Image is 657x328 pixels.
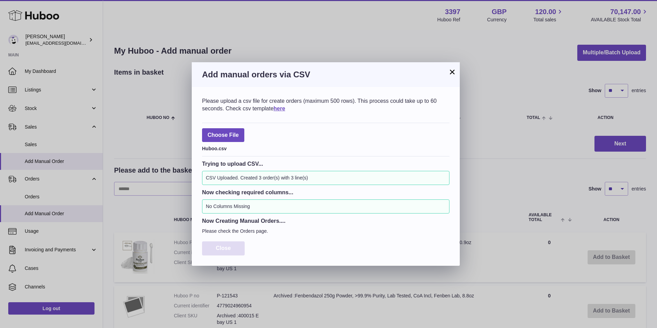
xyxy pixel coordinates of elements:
span: Choose File [202,128,244,142]
div: Huboo.csv [202,144,449,152]
div: Please upload a csv file for create orders (maximum 500 rows). This process could take up to 60 s... [202,97,449,112]
h3: Add manual orders via CSV [202,69,449,80]
a: here [274,106,285,111]
div: CSV Uploaded. Created 3 order(s) with 3 line(s) [202,171,449,185]
button: × [448,68,456,76]
h3: Trying to upload CSV... [202,160,449,167]
div: No Columns Missing [202,199,449,214]
button: Close [202,241,245,255]
p: Please check the Orders page. [202,228,449,234]
span: Close [216,245,231,251]
h3: Now Creating Manual Orders.... [202,217,449,225]
h3: Now checking required columns... [202,188,449,196]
